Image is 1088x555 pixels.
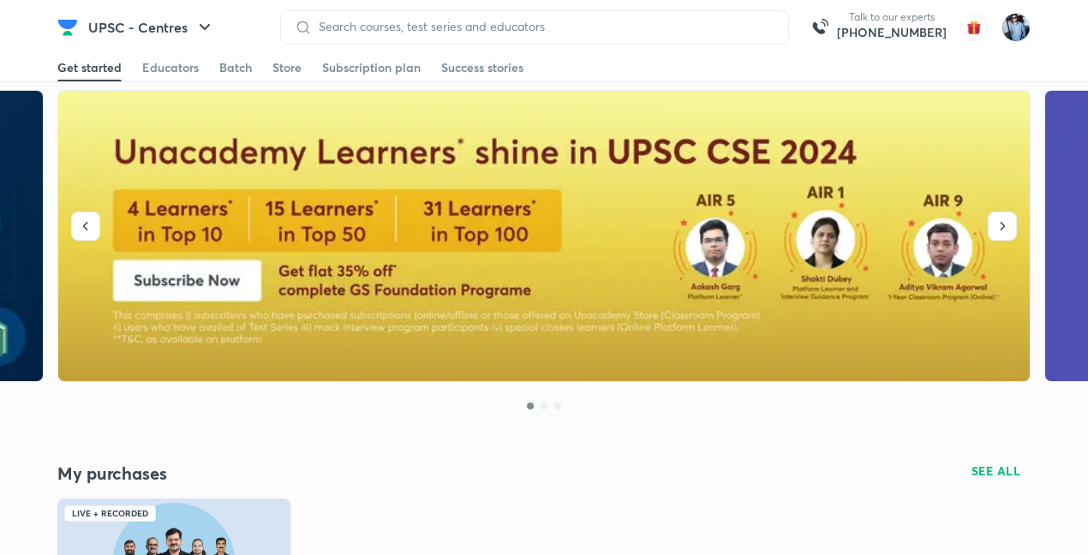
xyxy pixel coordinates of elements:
[960,14,988,41] img: avatar
[272,59,302,76] div: Store
[322,54,421,81] a: Subscription plan
[961,457,1031,485] button: SEE ALL
[837,24,947,41] a: [PHONE_NUMBER]
[57,54,122,81] a: Get started
[57,59,122,76] div: Get started
[312,20,774,33] input: Search courses, test series and educators
[219,54,252,81] a: Batch
[64,505,156,522] div: Live + Recorded
[322,59,421,76] div: Subscription plan
[441,59,523,76] div: Success stories
[272,54,302,81] a: Store
[803,10,837,45] img: call-us
[441,54,523,81] a: Success stories
[142,59,199,76] div: Educators
[78,10,225,45] button: UPSC - Centres
[57,462,544,485] h4: My purchases
[971,465,1021,477] span: SEE ALL
[837,10,947,24] p: Talk to our experts
[57,17,78,38] img: Company Logo
[219,59,252,76] div: Batch
[142,54,199,81] a: Educators
[1001,13,1031,42] img: Shipu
